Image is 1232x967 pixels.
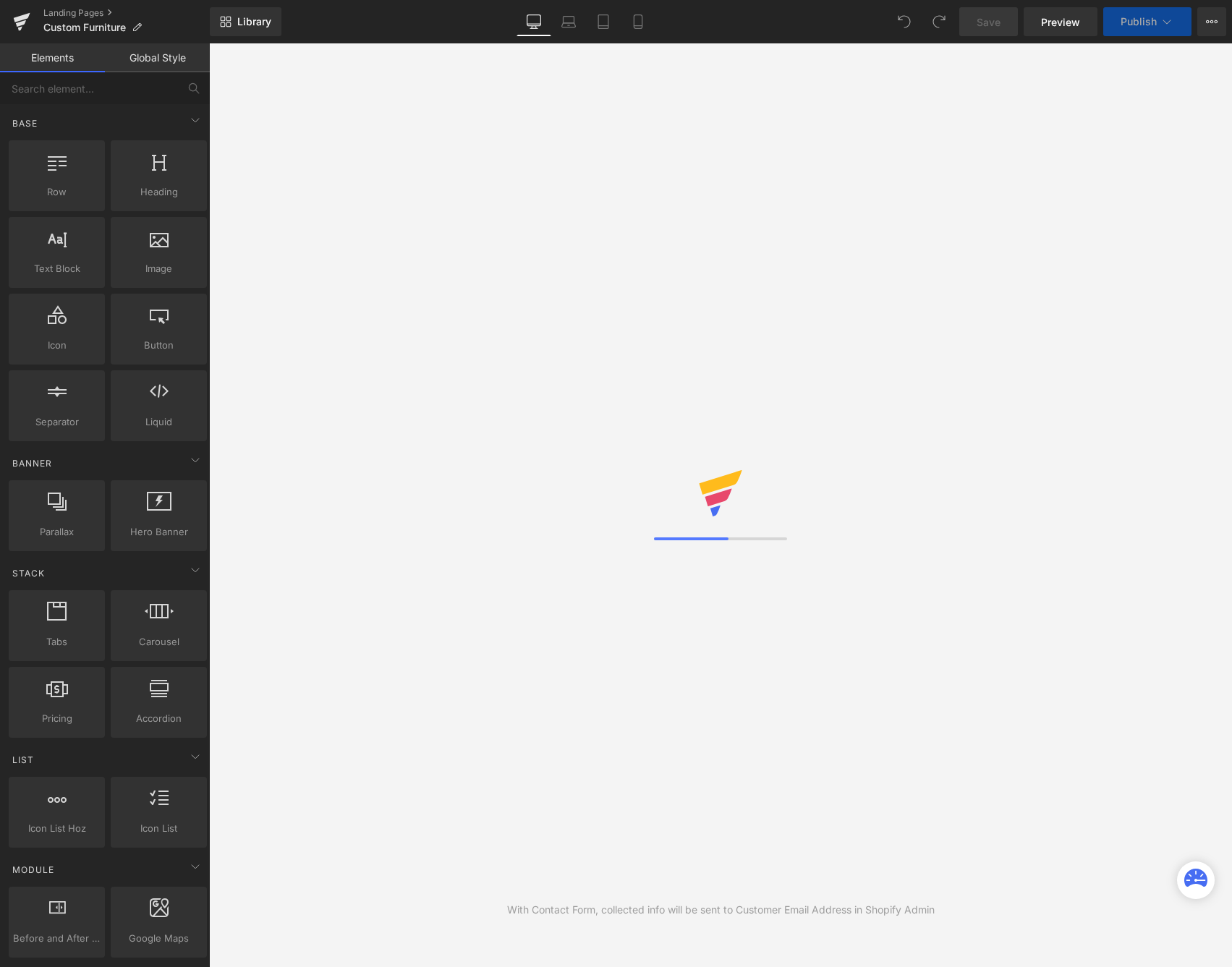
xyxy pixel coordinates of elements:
a: Landing Pages [43,7,210,19]
span: Icon [13,338,101,353]
span: Parallax [13,524,101,540]
span: Custom Furniture [43,22,126,33]
span: Separator [13,414,101,430]
button: More [1197,7,1226,36]
span: Before and After Images [13,931,101,946]
button: Redo [925,7,953,36]
a: Laptop [551,7,586,36]
span: Image [115,261,203,276]
span: Icon List Hoz [13,821,101,836]
span: List [11,753,35,767]
button: Undo [890,7,919,36]
span: Text Block [13,261,101,276]
span: Base [11,116,39,130]
span: Button [115,338,203,353]
span: Row [13,184,101,200]
span: Preview [1041,14,1080,30]
a: Preview [1024,7,1097,36]
span: Banner [11,456,54,470]
span: Stack [11,566,46,580]
a: Global Style [105,43,210,72]
span: Liquid [115,414,203,430]
span: Heading [115,184,203,200]
span: Module [11,863,56,877]
a: Desktop [517,7,551,36]
a: Tablet [586,7,621,36]
span: Hero Banner [115,524,203,540]
div: With Contact Form, collected info will be sent to Customer Email Address in Shopify Admin [507,902,935,918]
span: Google Maps [115,931,203,946]
span: Carousel [115,634,203,649]
a: Mobile [621,7,655,36]
span: Library [237,15,271,28]
span: Tabs [13,634,101,649]
span: Icon List [115,821,203,836]
span: Publish [1121,16,1157,27]
button: Publish [1103,7,1191,36]
span: Pricing [13,711,101,726]
span: Save [977,14,1001,30]
a: New Library [210,7,281,36]
span: Accordion [115,711,203,726]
